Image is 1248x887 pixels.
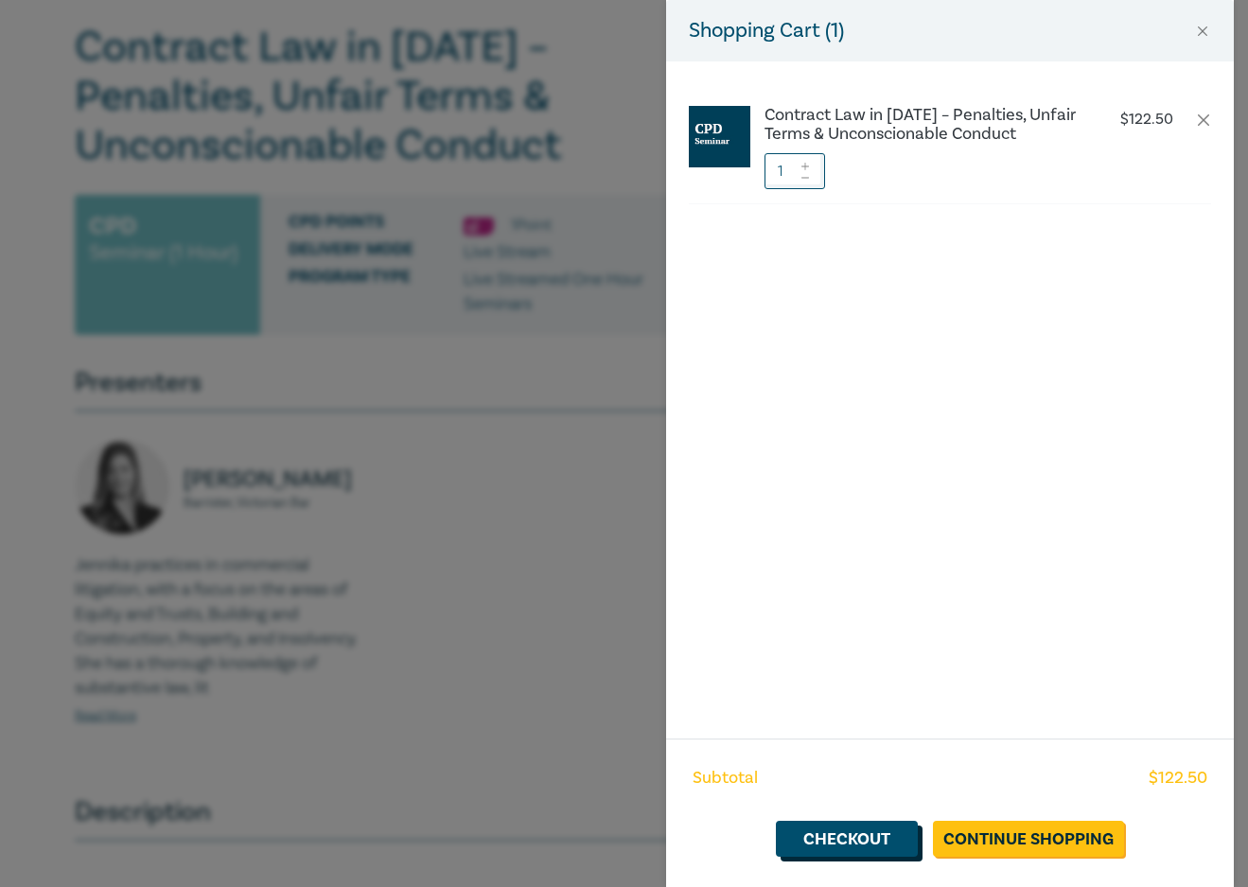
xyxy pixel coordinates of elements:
a: Checkout [776,821,918,857]
img: CPD%20Seminar.jpg [689,106,750,167]
h5: Shopping Cart ( 1 ) [689,15,844,46]
span: $ 122.50 [1149,766,1207,791]
input: 1 [765,153,825,189]
button: Close [1194,23,1211,40]
p: $ 122.50 [1120,111,1173,129]
a: Continue Shopping [933,821,1124,857]
a: Contract Law in [DATE] – Penalties, Unfair Terms & Unconscionable Conduct [765,106,1079,144]
span: Subtotal [693,766,758,791]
